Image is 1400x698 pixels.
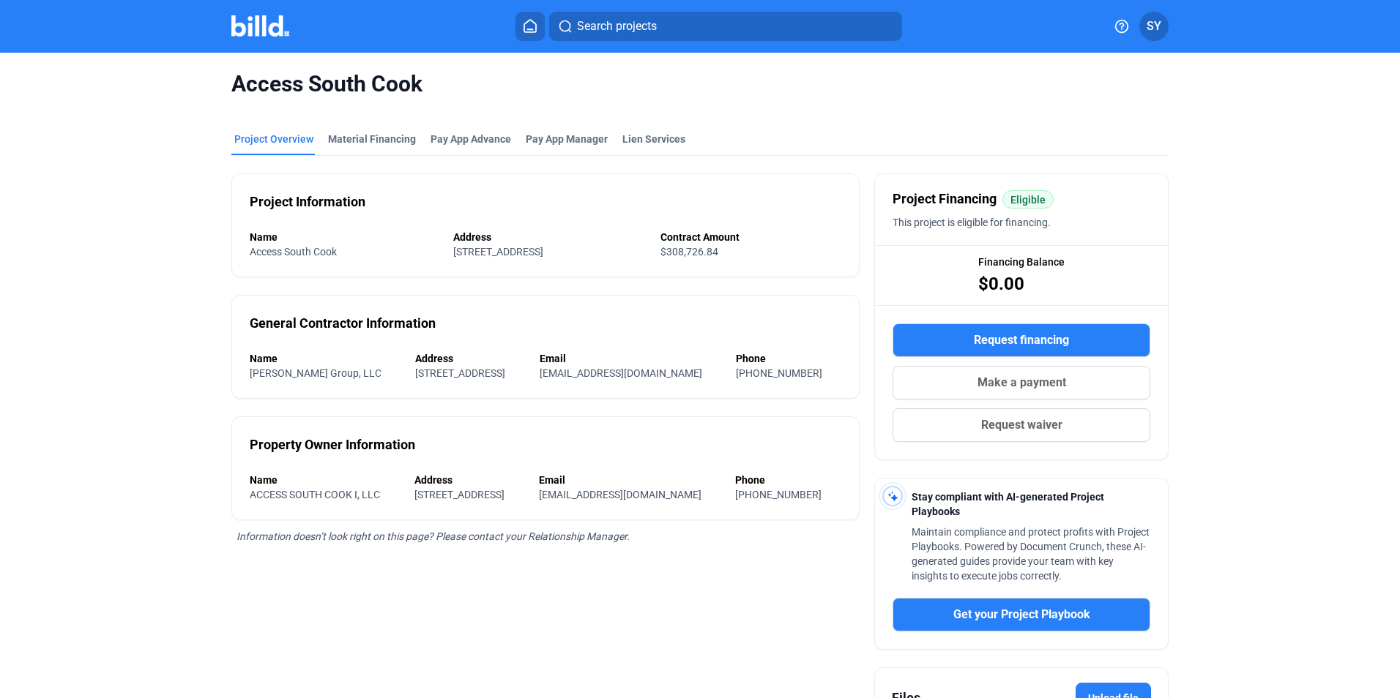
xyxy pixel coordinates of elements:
[660,230,841,244] div: Contract Amount
[250,351,401,366] div: Name
[539,489,701,500] span: [EMAIL_ADDRESS][DOMAIN_NAME]
[250,435,415,455] div: Property Owner Information
[953,606,1090,623] span: Get your Project Playbook
[893,189,997,209] span: Project Financing
[250,367,381,379] span: [PERSON_NAME] Group, LLC
[250,313,436,334] div: General Contractor Information
[893,323,1150,357] button: Request financing
[912,491,1104,517] span: Stay compliant with AI-generated Project Playbooks
[526,132,608,146] span: Pay App Manager
[453,246,543,258] span: [STREET_ADDRESS]
[328,132,416,146] div: Material Financing
[231,70,1169,98] span: Access South Cook
[893,217,1051,228] span: This project is eligible for financing.
[893,598,1150,631] button: Get your Project Playbook
[250,246,337,258] span: Access South Cook
[415,367,505,379] span: [STREET_ADDRESS]
[539,473,721,487] div: Email
[736,351,841,366] div: Phone
[415,351,524,366] div: Address
[893,366,1150,399] button: Make a payment
[736,367,822,379] span: [PHONE_NUMBER]
[735,473,841,487] div: Phone
[414,473,524,487] div: Address
[974,331,1069,349] span: Request financing
[577,18,657,35] span: Search projects
[431,132,511,146] div: Pay App Advance
[237,530,630,542] span: Information doesn’t look right on this page? Please contact your Relationship Manager.
[1002,190,1054,209] mat-chip: Eligible
[250,230,439,244] div: Name
[978,374,1066,391] span: Make a payment
[893,408,1150,442] button: Request waiver
[250,473,400,487] div: Name
[250,489,380,500] span: ACCESS SOUTH COOK I, LLC
[735,489,822,500] span: [PHONE_NUMBER]
[978,255,1065,269] span: Financing Balance
[1147,18,1161,35] span: SY
[453,230,645,244] div: Address
[981,416,1062,434] span: Request waiver
[912,526,1150,582] span: Maintain compliance and protect profits with Project Playbooks. Powered by Document Crunch, these...
[234,132,313,146] div: Project Overview
[622,132,685,146] div: Lien Services
[978,272,1024,296] span: $0.00
[660,246,718,258] span: $308,726.84
[549,12,902,41] button: Search projects
[540,351,721,366] div: Email
[250,192,365,212] div: Project Information
[231,15,289,37] img: Billd Company Logo
[414,489,504,500] span: [STREET_ADDRESS]
[1139,12,1169,41] button: SY
[540,367,702,379] span: [EMAIL_ADDRESS][DOMAIN_NAME]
